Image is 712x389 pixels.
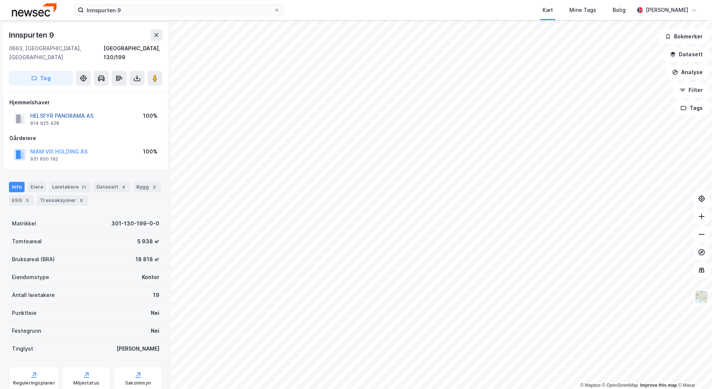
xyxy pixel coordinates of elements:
[12,255,55,264] div: Bruksareal (BRA)
[12,326,41,335] div: Festegrunn
[674,101,709,116] button: Tags
[120,183,127,191] div: 4
[9,71,73,86] button: Tag
[666,65,709,80] button: Analyse
[153,291,159,300] div: 19
[143,147,158,156] div: 100%
[151,309,159,317] div: Nei
[125,380,151,386] div: Saksinnsyn
[9,182,25,192] div: Info
[543,6,553,15] div: Kart
[143,111,158,120] div: 100%
[9,29,55,41] div: Innspurten 9
[646,6,688,15] div: [PERSON_NAME]
[150,183,158,191] div: 3
[675,353,712,389] div: Kontrollprogram for chat
[137,237,159,246] div: 5 938 ㎡
[580,383,601,388] a: Mapbox
[659,29,709,44] button: Bokmerker
[93,182,130,192] div: Datasett
[694,290,709,304] img: Z
[569,6,596,15] div: Mine Tags
[84,4,274,16] input: Søk på adresse, matrikkel, gårdeiere, leietakere eller personer
[73,380,99,386] div: Miljøstatus
[37,195,88,206] div: Transaksjoner
[111,219,159,228] div: 301-130-199-0-0
[12,219,36,228] div: Matrikkel
[613,6,626,15] div: Bolig
[49,182,90,192] div: Leietakere
[30,156,58,162] div: 931 600 192
[12,3,57,16] img: newsec-logo.f6e21ccffca1b3a03d2d.png
[28,182,46,192] div: Eiere
[117,344,159,353] div: [PERSON_NAME]
[602,383,638,388] a: OpenStreetMap
[12,291,55,300] div: Antall leietakere
[12,237,42,246] div: Tomteareal
[104,44,162,62] div: [GEOGRAPHIC_DATA], 130/199
[142,273,159,282] div: Kontor
[664,47,709,62] button: Datasett
[12,344,33,353] div: Tinglyst
[133,182,161,192] div: Bygg
[9,195,34,206] div: ESG
[151,326,159,335] div: Nei
[136,255,159,264] div: 18 818 ㎡
[9,98,162,107] div: Hjemmelshaver
[673,83,709,98] button: Filter
[77,197,85,204] div: 8
[12,309,36,317] div: Punktleie
[9,134,162,143] div: Gårdeiere
[9,44,104,62] div: 0663, [GEOGRAPHIC_DATA], [GEOGRAPHIC_DATA]
[12,273,49,282] div: Eiendomstype
[675,353,712,389] iframe: Chat Widget
[13,380,55,386] div: Reguleringsplaner
[23,197,31,204] div: 3
[640,383,677,388] a: Improve this map
[80,183,88,191] div: 21
[30,120,59,126] div: 914 925 428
